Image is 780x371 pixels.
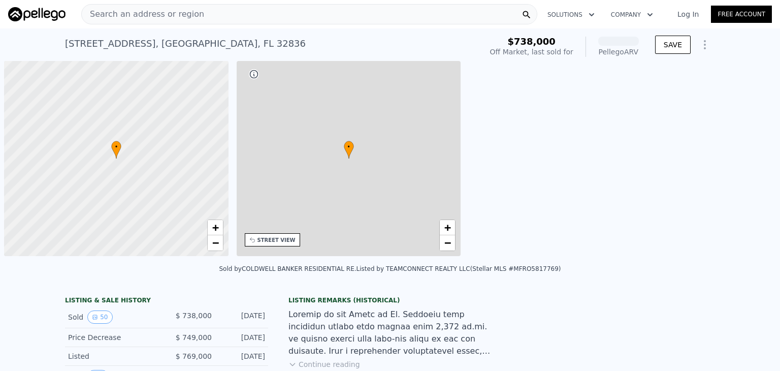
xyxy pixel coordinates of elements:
[87,311,112,324] button: View historical data
[65,37,306,51] div: [STREET_ADDRESS] , [GEOGRAPHIC_DATA] , FL 32836
[111,142,121,151] span: •
[490,47,573,57] div: Off Market, last sold for
[176,333,212,342] span: $ 749,000
[507,36,556,47] span: $738,000
[176,352,212,360] span: $ 769,000
[68,332,158,343] div: Price Decrease
[655,36,691,54] button: SAVE
[440,235,455,251] a: Zoom out
[711,6,772,23] a: Free Account
[598,47,639,57] div: Pellego ARV
[356,265,561,272] div: Listed by TEAMCONNECT REALTY LLC (Stellar MLS #MFRO5817769)
[220,332,265,343] div: [DATE]
[288,359,360,369] button: Continue reading
[344,141,354,159] div: •
[444,221,451,234] span: +
[68,311,158,324] div: Sold
[440,220,455,235] a: Zoom in
[8,7,66,21] img: Pellego
[257,236,296,244] div: STREET VIEW
[444,236,451,249] span: −
[220,311,265,324] div: [DATE]
[176,312,212,320] span: $ 738,000
[695,35,715,55] button: Show Options
[539,6,603,24] button: Solutions
[212,221,218,234] span: +
[344,142,354,151] span: •
[219,265,356,272] div: Sold by COLDWELL BANKER RESIDENTIAL RE .
[68,351,158,361] div: Listed
[111,141,121,159] div: •
[288,308,492,357] div: Loremip do sit Ametc ad El. Seddoeiu temp incididun utlabo etdo magnaa enim 2,372 ad.mi. ve quisn...
[208,220,223,235] a: Zoom in
[603,6,661,24] button: Company
[212,236,218,249] span: −
[220,351,265,361] div: [DATE]
[82,8,204,20] span: Search an address or region
[208,235,223,251] a: Zoom out
[65,296,268,306] div: LISTING & SALE HISTORY
[665,9,711,19] a: Log In
[288,296,492,304] div: Listing Remarks (Historical)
